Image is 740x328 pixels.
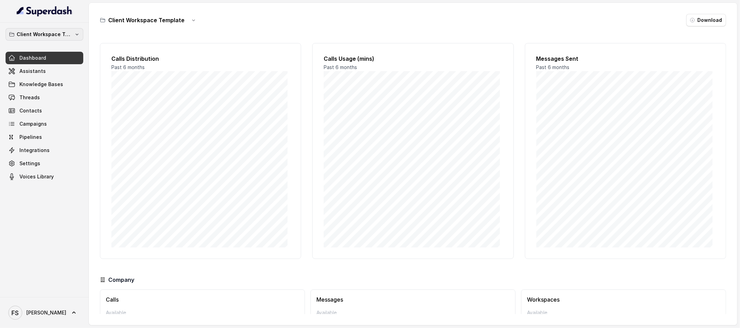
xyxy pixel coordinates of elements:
[324,54,502,63] h2: Calls Usage (mins)
[19,120,47,127] span: Campaigns
[6,104,83,117] a: Contacts
[316,309,510,316] p: Available
[6,131,83,143] a: Pipelines
[19,94,40,101] span: Threads
[17,6,73,17] img: light.svg
[19,147,50,154] span: Integrations
[108,16,185,24] h3: Client Workspace Template
[6,65,83,77] a: Assistants
[527,309,720,316] p: Available
[106,295,299,304] h3: Calls
[12,309,19,317] text: FS
[6,157,83,170] a: Settings
[686,14,726,26] button: Download
[6,144,83,157] a: Integrations
[19,68,46,75] span: Assistants
[19,81,63,88] span: Knowledge Bases
[536,64,570,70] span: Past 6 months
[111,54,290,63] h2: Calls Distribution
[19,134,42,141] span: Pipelines
[26,309,66,316] span: [PERSON_NAME]
[19,173,54,180] span: Voices Library
[527,295,720,304] h3: Workspaces
[316,295,510,304] h3: Messages
[19,54,46,61] span: Dashboard
[106,309,299,316] p: Available
[6,52,83,64] a: Dashboard
[324,64,357,70] span: Past 6 months
[6,91,83,104] a: Threads
[6,303,83,322] a: [PERSON_NAME]
[111,64,145,70] span: Past 6 months
[17,30,72,39] p: Client Workspace Template
[6,170,83,183] a: Voices Library
[6,118,83,130] a: Campaigns
[6,28,83,41] button: Client Workspace Template
[536,54,715,63] h2: Messages Sent
[6,78,83,91] a: Knowledge Bases
[108,276,134,284] h3: Company
[19,107,42,114] span: Contacts
[19,160,40,167] span: Settings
